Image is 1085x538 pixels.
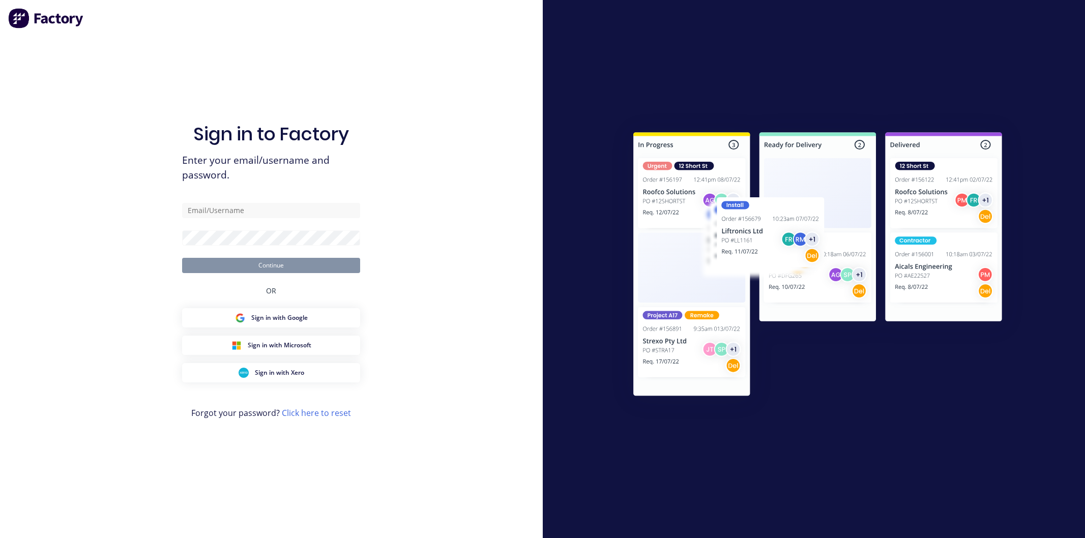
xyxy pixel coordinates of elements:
button: Microsoft Sign inSign in with Microsoft [182,336,360,355]
span: Forgot your password? [191,407,351,419]
img: Google Sign in [235,313,245,323]
a: Click here to reset [282,407,351,419]
img: Factory [8,8,84,28]
div: OR [266,273,276,308]
span: Sign in with Xero [255,368,304,377]
img: Xero Sign in [239,368,249,378]
button: Google Sign inSign in with Google [182,308,360,327]
span: Enter your email/username and password. [182,153,360,183]
input: Email/Username [182,203,360,218]
span: Sign in with Microsoft [248,341,311,350]
h1: Sign in to Factory [193,123,349,145]
button: Continue [182,258,360,273]
span: Sign in with Google [251,313,308,322]
img: Microsoft Sign in [231,340,242,350]
button: Xero Sign inSign in with Xero [182,363,360,382]
img: Sign in [611,112,1024,420]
